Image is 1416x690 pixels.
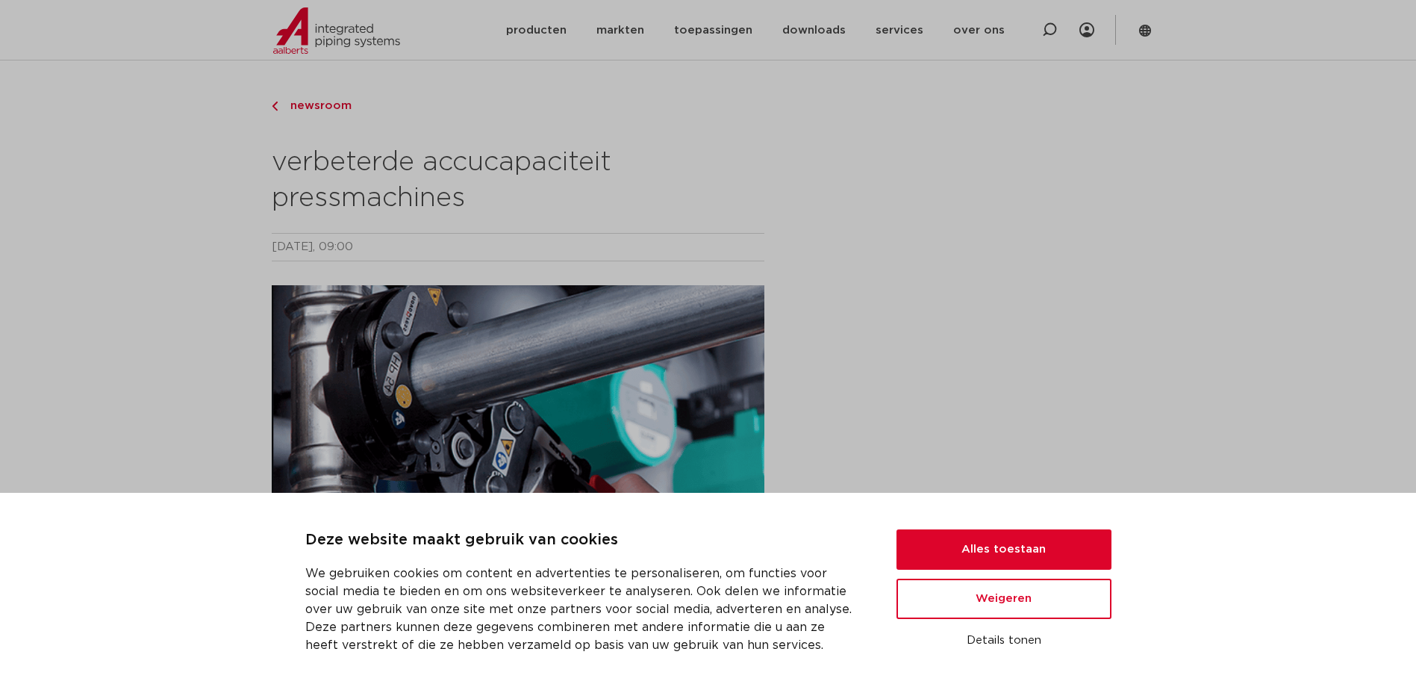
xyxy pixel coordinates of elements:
[506,1,1005,59] nav: Menu
[674,1,752,59] a: toepassingen
[876,1,923,59] a: services
[272,97,764,115] a: newsroom
[313,241,315,252] span: ,
[281,100,352,111] span: newsroom
[272,102,278,111] img: chevron-right.svg
[305,529,861,553] p: Deze website maakt gebruik van cookies
[782,1,846,59] a: downloads
[596,1,644,59] a: markten
[506,1,567,59] a: producten
[896,529,1111,570] button: Alles toestaan
[319,241,353,252] time: 09:00
[272,145,764,217] h2: verbeterde accucapaciteit pressmachines
[953,1,1005,59] a: over ons
[896,628,1111,653] button: Details tonen
[896,579,1111,619] button: Weigeren
[305,565,861,654] p: We gebruiken cookies om content en advertenties te personaliseren, om functies voor social media ...
[272,241,313,252] time: [DATE]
